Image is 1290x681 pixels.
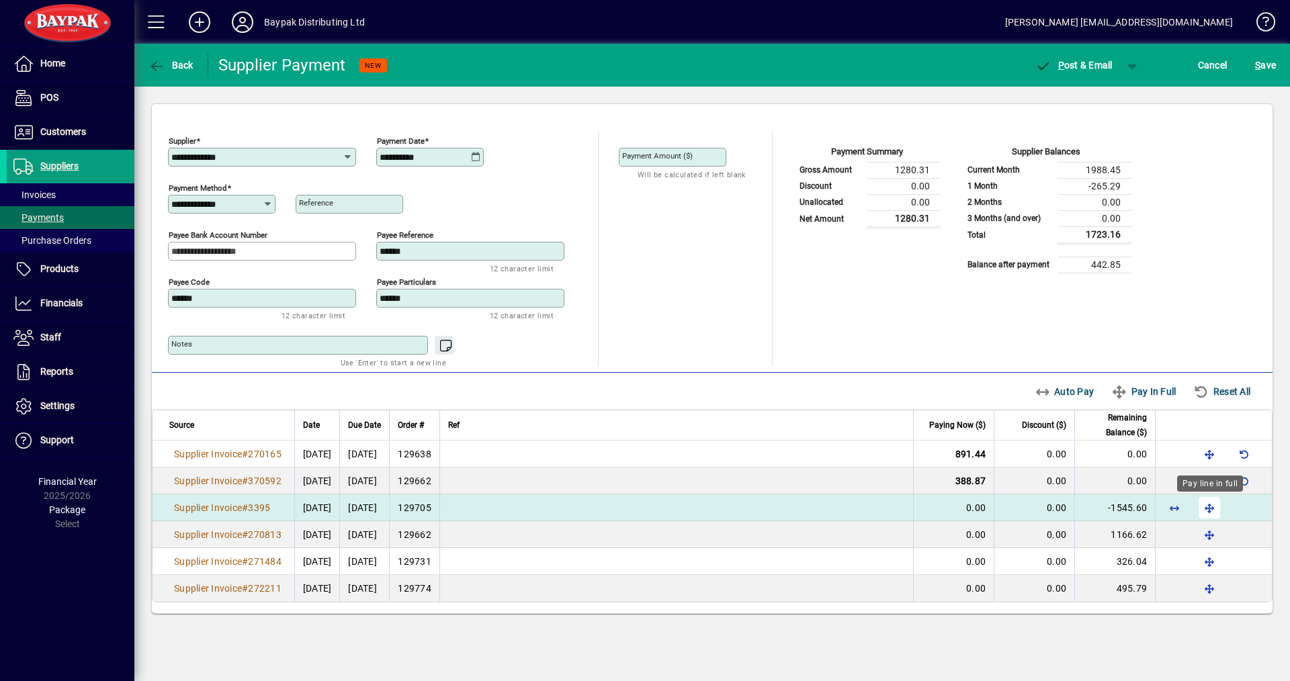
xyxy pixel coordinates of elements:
td: 3 Months (and over) [961,210,1058,226]
span: Staff [40,332,61,343]
button: Save [1252,53,1279,77]
span: 0.00 [1047,556,1066,567]
span: Financials [40,298,83,308]
td: 1280.31 [867,162,941,178]
td: 1 Month [961,178,1058,194]
span: # [242,449,248,459]
span: Payments [13,212,64,223]
span: Reports [40,366,73,377]
span: Support [40,435,74,445]
td: 0.00 [867,178,941,194]
td: 129662 [389,467,439,494]
span: 272211 [248,583,282,594]
div: Pay line in full [1177,475,1243,492]
span: 370592 [248,475,282,486]
span: [DATE] [303,449,332,459]
span: 0.00 [1047,502,1066,513]
span: Date [303,418,320,433]
span: # [242,502,248,513]
span: Supplier Invoice [174,583,242,594]
td: Unallocated [793,194,867,210]
td: 129638 [389,441,439,467]
a: Purchase Orders [7,229,134,252]
button: Pay In Full [1106,379,1181,404]
span: Package [49,504,85,515]
span: 271484 [248,556,282,567]
span: Ref [448,418,460,433]
a: Knowledge Base [1246,3,1273,46]
span: NEW [365,61,382,70]
span: Supplier Invoice [174,529,242,540]
span: 270813 [248,529,282,540]
mat-label: Payment method [169,183,227,193]
a: Home [7,47,134,81]
a: Financials [7,287,134,320]
button: Cancel [1195,53,1231,77]
div: Baypak Distributing Ltd [264,11,365,33]
span: 0.00 [1127,475,1147,486]
td: Total [961,226,1058,243]
a: Supplier Invoice#370592 [169,473,286,488]
span: Customers [40,126,86,137]
span: Pay In Full [1111,381,1176,402]
mat-label: Payee Particulars [377,277,436,287]
span: Supplier Invoice [174,449,242,459]
span: [DATE] [303,556,332,567]
a: Staff [7,321,134,355]
app-page-header-button: Back [134,53,208,77]
td: -265.29 [1058,178,1131,194]
span: 0.00 [1047,449,1066,459]
a: Supplier Invoice#3395 [169,500,275,515]
button: Back [145,53,197,77]
span: Source [169,418,194,433]
span: 0.00 [966,502,986,513]
span: Cancel [1198,54,1228,76]
span: # [242,475,248,486]
mat-hint: Will be calculated if left blank [638,167,746,182]
span: [DATE] [303,583,332,594]
td: 1988.45 [1058,162,1131,178]
span: -1545.60 [1108,502,1147,513]
div: Supplier Balances [961,145,1131,162]
mat-hint: Use 'Enter' to start a new line [341,355,446,370]
span: 0.00 [1047,583,1066,594]
span: # [242,583,248,594]
span: Settings [40,400,75,411]
span: 3395 [248,502,270,513]
span: Purchase Orders [13,235,91,246]
mat-hint: 12 character limit [490,261,554,276]
td: Net Amount [793,210,867,227]
span: Supplier Invoice [174,556,242,567]
td: [DATE] [339,521,389,548]
span: S [1255,60,1260,71]
span: Remaining Balance ($) [1083,410,1147,440]
td: Gross Amount [793,162,867,178]
span: P [1058,60,1064,71]
button: Post & Email [1028,53,1119,77]
span: Supplier Invoice [174,502,242,513]
span: Suppliers [40,161,79,171]
app-page-summary-card: Payment Summary [793,131,941,228]
span: Invoices [13,189,56,200]
a: Reports [7,355,134,389]
td: 0.00 [1058,194,1131,210]
span: 0.00 [966,556,986,567]
mat-label: Payment Amount ($) [622,151,693,161]
a: Supplier Invoice#270165 [169,447,286,461]
a: Supplier Invoice#270813 [169,527,286,542]
span: 0.00 [1127,449,1147,459]
td: 129731 [389,548,439,575]
button: Profile [221,10,264,34]
div: [PERSON_NAME] [EMAIL_ADDRESS][DOMAIN_NAME] [1005,11,1233,33]
div: Payment Summary [793,145,941,162]
a: Settings [7,390,134,423]
td: 0.00 [867,194,941,210]
a: Products [7,253,134,286]
span: 495.79 [1117,583,1148,594]
span: Discount ($) [1022,418,1066,433]
span: Supplier Invoice [174,475,242,486]
td: 129774 [389,575,439,602]
mat-label: Notes [171,339,192,349]
span: Back [148,60,193,71]
td: [DATE] [339,575,389,602]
